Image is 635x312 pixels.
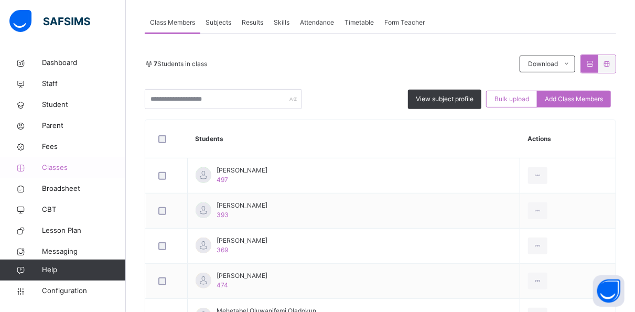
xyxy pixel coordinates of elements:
[242,18,263,27] span: Results
[42,265,125,275] span: Help
[206,18,231,27] span: Subjects
[42,205,126,215] span: CBT
[42,286,125,296] span: Configuration
[42,142,126,152] span: Fees
[42,58,126,68] span: Dashboard
[384,18,425,27] span: Form Teacher
[545,94,603,104] span: Add Class Members
[42,225,126,236] span: Lesson Plan
[217,211,229,219] span: 393
[217,281,228,289] span: 474
[217,166,267,175] span: [PERSON_NAME]
[154,60,157,68] b: 7
[300,18,334,27] span: Attendance
[520,120,616,158] th: Actions
[42,163,126,173] span: Classes
[345,18,374,27] span: Timetable
[154,59,207,69] span: Students in class
[9,10,90,32] img: safsims
[593,275,625,307] button: Open asap
[217,246,228,254] span: 369
[494,94,529,104] span: Bulk upload
[217,236,267,245] span: [PERSON_NAME]
[528,59,558,69] span: Download
[188,120,520,158] th: Students
[42,184,126,194] span: Broadsheet
[150,18,195,27] span: Class Members
[416,94,473,104] span: View subject profile
[274,18,289,27] span: Skills
[217,176,228,184] span: 497
[42,100,126,110] span: Student
[42,246,126,257] span: Messaging
[42,79,126,89] span: Staff
[217,201,267,210] span: [PERSON_NAME]
[217,271,267,281] span: [PERSON_NAME]
[42,121,126,131] span: Parent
